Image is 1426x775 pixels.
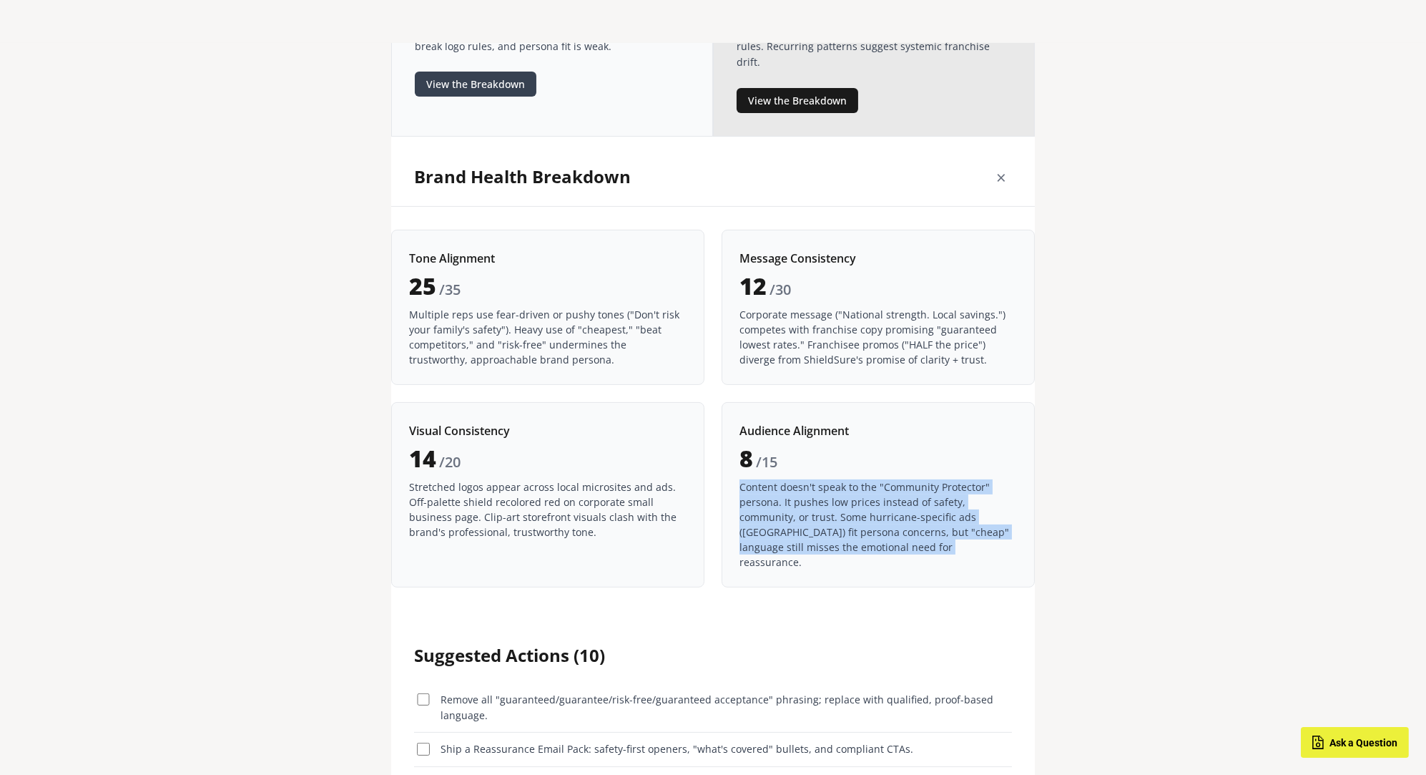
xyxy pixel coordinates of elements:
[409,420,687,442] h3: Visual Consistency
[756,457,777,468] span: / 15
[409,248,687,269] h3: Tone Alignment
[409,479,687,540] p: Stretched logos appear across local microsites and ads. Off-palette shield recolored red on corpo...
[739,479,1017,570] p: Content doesn't speak to the "Community Protector" persona. It pushes low prices instead of safet...
[737,88,858,113] button: View the Breakdown
[739,248,1017,269] h3: Message Consistency
[415,72,536,97] button: View the Breakdown
[439,284,461,296] span: / 35
[739,307,1017,367] p: Corporate message ("National strength. Local savings.") competes with franchise copy promising "g...
[409,281,436,292] span: 25
[739,420,1017,442] h3: Audience Alignment
[739,453,753,464] span: 8
[441,741,913,757] span: Ship a Reassurance Email Pack: safety-first openers, "what's covered" bullets, and compliant CTAs.
[409,307,687,367] p: Multiple reps use fear-driven or pushy tones ("Don't risk your family's safety"). Heavy use of "c...
[990,160,1012,195] button: ×
[414,166,631,187] h2: Brand Health Breakdown
[414,645,1012,666] h2: Suggested Actions ( 10 )
[769,284,791,296] span: / 30
[409,453,436,464] span: 14
[1301,727,1409,758] button: Open chat assistant
[439,457,461,468] span: / 20
[1329,737,1397,749] span: Ask a Question
[441,692,1012,724] span: Remove all "guaranteed/guarantee/risk-free/guaranteed acceptance" phrasing; replace with qualifie...
[739,281,767,292] span: 12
